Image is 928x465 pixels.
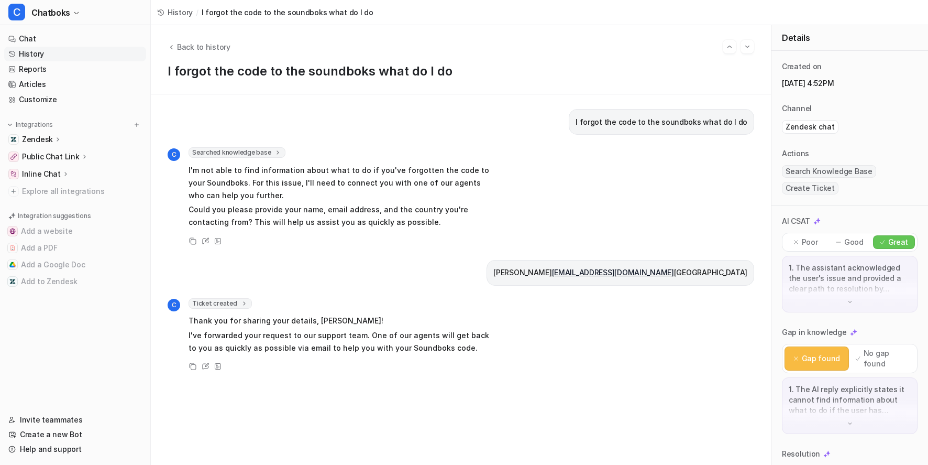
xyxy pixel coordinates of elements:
p: [DATE] 4:52PM [782,78,918,89]
div: Details [771,25,928,51]
h1: I forgot the code to the soundboks what do I do [168,64,754,79]
p: Could you please provide your name, email address, and the country you're contacting from? This w... [189,203,495,229]
p: Inline Chat [22,169,61,179]
span: C [168,148,180,161]
p: AI CSAT [782,216,810,226]
button: Add a PDFAdd a PDF [4,240,146,256]
p: Zendesk chat [786,122,835,132]
p: Thank you for sharing your details, [PERSON_NAME]! [189,315,495,327]
a: Explore all integrations [4,184,146,199]
span: C [168,299,180,311]
span: Chatboks [31,5,70,20]
p: Integrations [16,121,53,129]
p: No gap found [864,348,910,369]
button: Back to history [168,41,230,52]
span: Searched knowledge base [189,147,285,158]
a: Customize [4,92,146,107]
a: History [4,47,146,61]
button: Add a websiteAdd a website [4,223,146,240]
a: [EMAIL_ADDRESS][DOMAIN_NAME] [552,268,674,277]
p: I forgot the code to the soundboks what do I do [576,116,747,128]
img: Add to Zendesk [9,278,16,285]
img: Previous session [726,42,733,51]
p: Public Chat Link [22,152,80,162]
p: 1. The AI reply explicitly states it cannot find information about what to do if the user has for... [789,384,911,416]
button: Integrations [4,120,56,130]
img: Zendesk [10,136,17,143]
button: Add to ZendeskAdd to Zendesk [4,273,146,290]
span: Search Knowledge Base [782,165,876,178]
a: Reports [4,62,146,77]
span: History [168,7,193,18]
a: Create a new Bot [4,427,146,442]
p: [PERSON_NAME] [GEOGRAPHIC_DATA] [493,266,747,279]
img: Next session [744,42,751,51]
span: Back to history [177,41,230,52]
p: Great [888,237,909,247]
span: C [8,4,25,20]
a: Chat [4,31,146,46]
img: down-arrow [846,298,854,306]
img: Public Chat Link [10,154,17,160]
button: Add a Google DocAdd a Google Doc [4,256,146,273]
button: Go to next session [741,40,754,53]
p: Created on [782,61,822,72]
p: Gap in knowledge [782,327,847,338]
a: Articles [4,77,146,92]
img: Add a PDF [9,245,16,251]
p: Integration suggestions [18,211,91,221]
p: I'm not able to find information about what to do if you've forgotten the code to your Soundboks.... [189,164,495,202]
p: I've forwarded your request to our support team. One of our agents will get back to you as quickl... [189,329,495,354]
span: Create Ticket [782,182,838,194]
span: I forgot the code to the soundboks what do I do [202,7,373,18]
p: 1. The assistant acknowledged the user's issue and provided a clear path to resolution by offerin... [789,263,911,294]
p: Gap found [802,353,840,364]
img: expand menu [6,121,14,128]
p: Channel [782,103,812,114]
p: Resolution [782,449,820,459]
a: Invite teammates [4,413,146,427]
img: down-arrow [846,420,854,427]
img: explore all integrations [8,186,19,197]
img: menu_add.svg [133,121,140,128]
a: History [157,7,193,18]
p: Poor [802,237,818,247]
span: Ticket created [189,298,252,309]
button: Go to previous session [723,40,736,53]
p: Good [844,237,864,247]
span: / [196,7,198,18]
p: Actions [782,148,809,159]
img: Add a website [9,228,16,234]
span: Explore all integrations [22,183,142,200]
a: Help and support [4,442,146,457]
img: Inline Chat [10,171,17,177]
p: Zendesk [22,134,53,145]
img: Add a Google Doc [9,262,16,268]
